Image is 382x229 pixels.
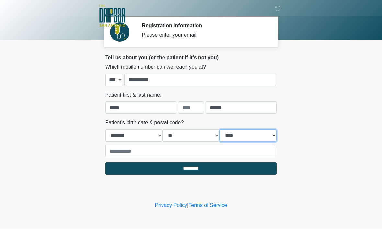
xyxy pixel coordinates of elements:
[105,55,277,61] h2: Tell us about you (or the patient if it's not you)
[188,203,227,208] a: Terms of Service
[155,203,187,208] a: Privacy Policy
[105,119,184,127] label: Patient's birth date & postal code?
[105,63,206,71] label: Which mobile number can we reach you at?
[99,5,125,28] img: The DRIPBaR - San Antonio Fossil Creek Logo
[105,91,161,99] label: Patient first & last name:
[142,31,267,39] div: Please enter your email
[187,203,188,208] a: |
[110,23,129,42] img: Agent Avatar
